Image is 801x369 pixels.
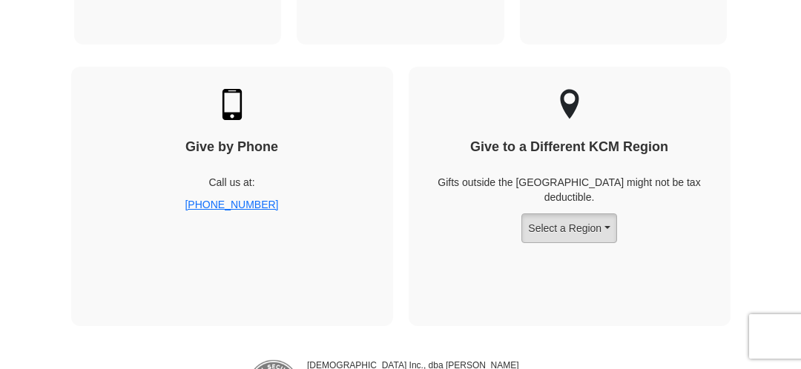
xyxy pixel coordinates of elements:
[185,199,278,210] a: [PHONE_NUMBER]
[435,139,705,156] h4: Give to a Different KCM Region
[97,175,367,190] p: Call us at:
[97,139,367,156] h4: Give by Phone
[435,175,705,205] p: Gifts outside the [GEOGRAPHIC_DATA] might not be tax deductible.
[559,89,580,120] img: other-region
[217,89,248,120] img: mobile.svg
[521,213,616,243] button: Select a Region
